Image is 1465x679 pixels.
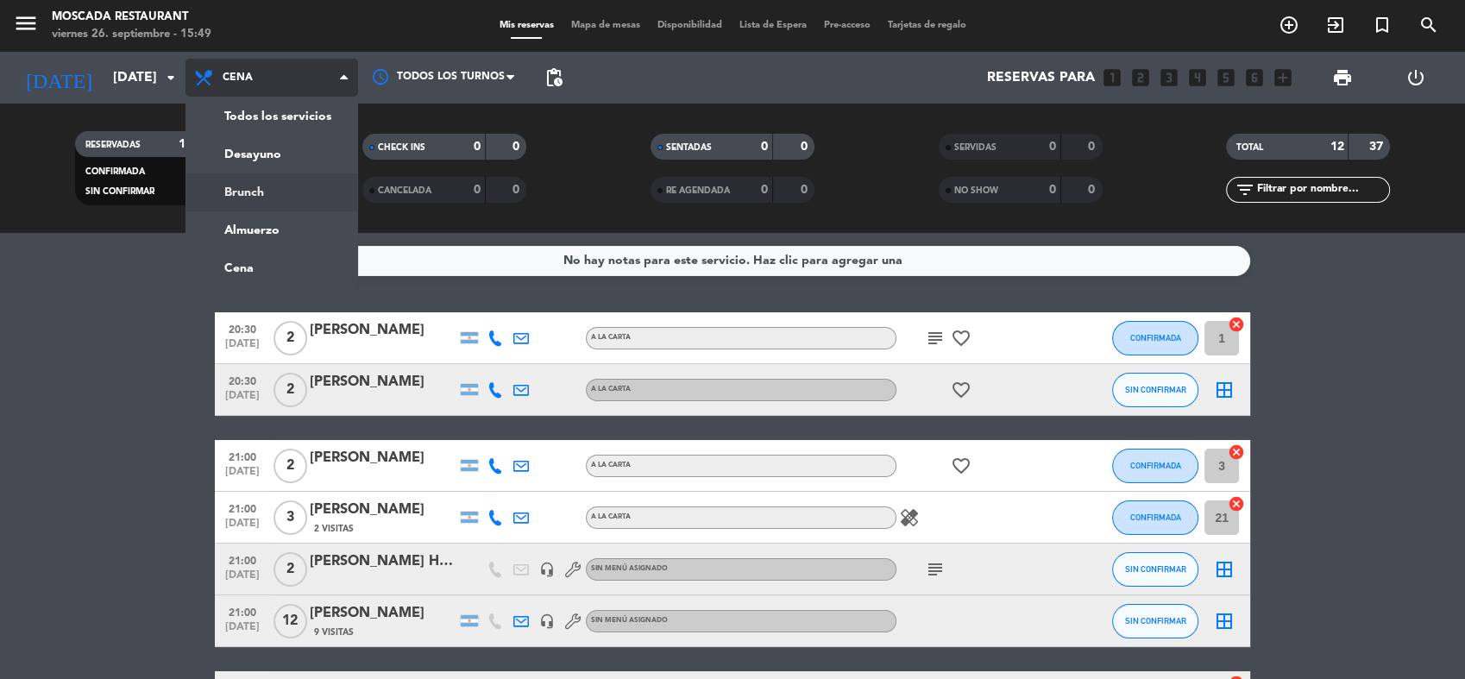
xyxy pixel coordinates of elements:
i: looks_two [1129,66,1152,89]
span: Reservas para [987,70,1095,86]
span: 3 [274,500,307,535]
strong: 0 [474,141,481,153]
span: SENTADAS [666,143,712,152]
strong: 0 [474,184,481,196]
i: looks_one [1101,66,1123,89]
span: Lista de Espera [731,21,815,30]
i: border_all [1214,559,1235,580]
i: looks_5 [1215,66,1237,89]
div: Moscada Restaurant [52,9,211,26]
span: CANCELADA [378,186,431,195]
span: RE AGENDADA [666,186,730,195]
span: CHECK INS [378,143,425,152]
strong: 12 [1330,141,1343,153]
i: looks_4 [1186,66,1209,89]
div: [PERSON_NAME] [310,319,456,342]
span: SIN CONFIRMAR [1125,385,1186,394]
span: 21:00 [221,498,264,518]
span: print [1332,67,1353,88]
span: TOTAL [1236,143,1263,152]
i: cancel [1228,495,1245,512]
strong: 0 [1088,184,1098,196]
strong: 0 [800,141,810,153]
i: exit_to_app [1325,15,1346,35]
button: SIN CONFIRMAR [1112,604,1198,638]
strong: 0 [512,184,523,196]
button: menu [13,10,39,42]
i: healing [899,507,920,528]
strong: 12 [179,138,192,150]
span: 9 Visitas [314,626,354,639]
strong: 37 [1369,141,1386,153]
strong: 0 [1049,141,1056,153]
div: [PERSON_NAME] [310,602,456,625]
a: Almuerzo [186,211,357,249]
span: SIN CONFIRMAR [1125,616,1186,626]
strong: 0 [761,141,768,153]
div: [PERSON_NAME] [310,499,456,521]
i: subject [925,328,946,349]
span: Sin menú asignado [591,617,668,624]
span: [DATE] [221,621,264,641]
div: [PERSON_NAME] [310,447,456,469]
span: 21:00 [221,550,264,569]
i: border_all [1214,611,1235,632]
i: menu [13,10,39,36]
span: SIN CONFIRMAR [85,187,154,196]
span: NO SHOW [954,186,998,195]
span: SERVIDAS [954,143,997,152]
i: headset_mic [539,613,555,629]
div: LOG OUT [1380,52,1453,104]
span: 2 [274,449,307,483]
i: power_settings_new [1405,67,1426,88]
i: border_all [1214,380,1235,400]
i: cancel [1228,443,1245,461]
span: 12 [274,604,307,638]
i: favorite_border [951,380,971,400]
input: Filtrar por nombre... [1255,180,1389,199]
span: 20:30 [221,318,264,338]
i: favorite_border [951,456,971,476]
span: A LA CARTA [591,462,631,468]
strong: 0 [800,184,810,196]
span: Mis reservas [491,21,563,30]
span: Tarjetas de regalo [879,21,975,30]
button: CONFIRMADA [1112,500,1198,535]
span: [DATE] [221,390,264,410]
span: CONFIRMADA [85,167,145,176]
i: filter_list [1235,179,1255,200]
i: turned_in_not [1372,15,1393,35]
span: CONFIRMADA [1130,512,1181,522]
span: [DATE] [221,338,264,358]
span: Disponibilidad [649,21,731,30]
strong: 0 [1049,184,1056,196]
a: Todos los servicios [186,97,357,135]
span: 20:30 [221,370,264,390]
button: CONFIRMADA [1112,321,1198,355]
i: subject [925,559,946,580]
div: [PERSON_NAME] HAB 215 [310,550,456,573]
span: 2 Visitas [314,522,354,536]
i: looks_6 [1243,66,1266,89]
div: No hay notas para este servicio. Haz clic para agregar una [563,251,902,271]
i: cancel [1228,316,1245,333]
span: CONFIRMADA [1130,333,1181,343]
span: CONFIRMADA [1130,461,1181,470]
a: Brunch [186,173,357,211]
span: [DATE] [221,518,264,538]
span: [DATE] [221,466,264,486]
span: [DATE] [221,569,264,589]
span: RESERVADAS [85,141,141,149]
span: SIN CONFIRMAR [1125,564,1186,574]
span: A LA CARTA [591,334,631,341]
div: viernes 26. septiembre - 15:49 [52,26,211,43]
div: [PERSON_NAME] [310,371,456,393]
a: Desayuno [186,135,357,173]
i: [DATE] [13,59,104,97]
span: Pre-acceso [815,21,879,30]
span: A LA CARTA [591,386,631,393]
span: Mapa de mesas [563,21,649,30]
span: Sin menú asignado [591,565,668,572]
span: 21:00 [221,601,264,621]
strong: 0 [761,184,768,196]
